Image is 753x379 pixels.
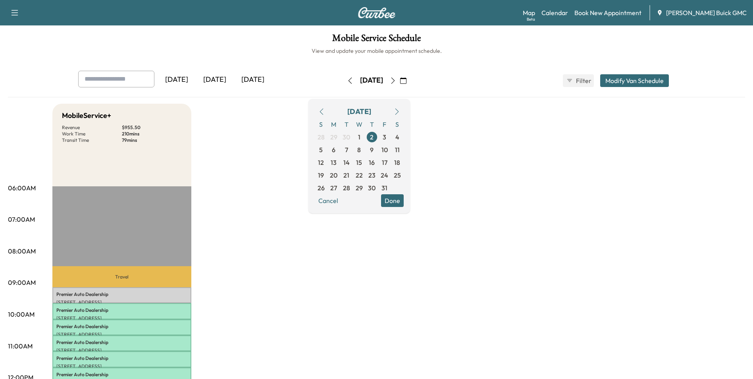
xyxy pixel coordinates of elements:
p: $ 955.50 [122,124,182,131]
span: 1 [358,132,360,142]
span: 20 [330,170,337,180]
button: Cancel [315,194,342,207]
p: 09:00AM [8,278,36,287]
a: Book New Appointment [574,8,641,17]
span: 31 [381,183,387,193]
span: 29 [330,132,337,142]
span: S [315,118,327,131]
span: 27 [330,183,337,193]
p: 10:00AM [8,309,35,319]
span: 11 [395,145,400,155]
span: T [366,118,378,131]
span: F [378,118,391,131]
span: 12 [318,158,324,167]
p: 07:00AM [8,215,35,224]
span: 18 [394,158,400,167]
div: Beta [527,16,535,22]
p: [STREET_ADDRESS] [56,315,187,321]
span: 13 [331,158,337,167]
img: Curbee Logo [358,7,396,18]
span: 4 [395,132,399,142]
span: 7 [345,145,348,155]
h6: View and update your mobile appointment schedule. [8,47,745,55]
span: 23 [368,170,376,180]
p: 06:00AM [8,183,36,193]
span: 30 [368,183,376,193]
p: Premier Auto Dealership [56,355,187,362]
span: 16 [369,158,375,167]
p: Transit Time [62,137,122,143]
div: [DATE] [347,106,371,117]
p: 210 mins [122,131,182,137]
span: 15 [356,158,362,167]
p: Premier Auto Dealership [56,339,187,346]
span: 9 [370,145,374,155]
p: Revenue [62,124,122,131]
p: Premier Auto Dealership [56,323,187,330]
span: T [340,118,353,131]
p: 11:00AM [8,341,33,351]
h5: MobileService+ [62,110,111,121]
p: 79 mins [122,137,182,143]
span: 8 [357,145,361,155]
span: 17 [382,158,387,167]
p: [STREET_ADDRESS] [56,347,187,354]
button: Done [381,194,404,207]
div: [DATE] [360,75,383,85]
span: 22 [356,170,363,180]
button: Modify Van Schedule [600,74,669,87]
span: 24 [381,170,388,180]
span: 29 [356,183,363,193]
p: Premier Auto Dealership [56,307,187,313]
a: Calendar [541,8,568,17]
span: 28 [343,183,350,193]
span: 2 [370,132,374,142]
p: Work Time [62,131,122,137]
span: 14 [343,158,350,167]
a: MapBeta [523,8,535,17]
span: 5 [319,145,323,155]
p: [STREET_ADDRESS] [56,299,187,306]
span: S [391,118,404,131]
span: 21 [343,170,349,180]
span: 19 [318,170,324,180]
h1: Mobile Service Schedule [8,33,745,47]
span: 28 [318,132,325,142]
p: Premier Auto Dealership [56,291,187,298]
span: M [327,118,340,131]
span: 6 [332,145,335,155]
button: Filter [563,74,594,87]
p: [STREET_ADDRESS] [56,363,187,369]
span: 26 [318,183,325,193]
p: [STREET_ADDRESS] [56,331,187,338]
span: 3 [383,132,386,142]
span: Filter [576,76,590,85]
p: Premier Auto Dealership [56,371,187,378]
p: 08:00AM [8,246,36,256]
span: [PERSON_NAME] Buick GMC [666,8,747,17]
span: W [353,118,366,131]
div: [DATE] [196,71,234,89]
div: [DATE] [158,71,196,89]
p: Travel [52,266,191,287]
span: 30 [343,132,350,142]
span: 10 [381,145,388,155]
div: [DATE] [234,71,272,89]
span: 25 [394,170,401,180]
